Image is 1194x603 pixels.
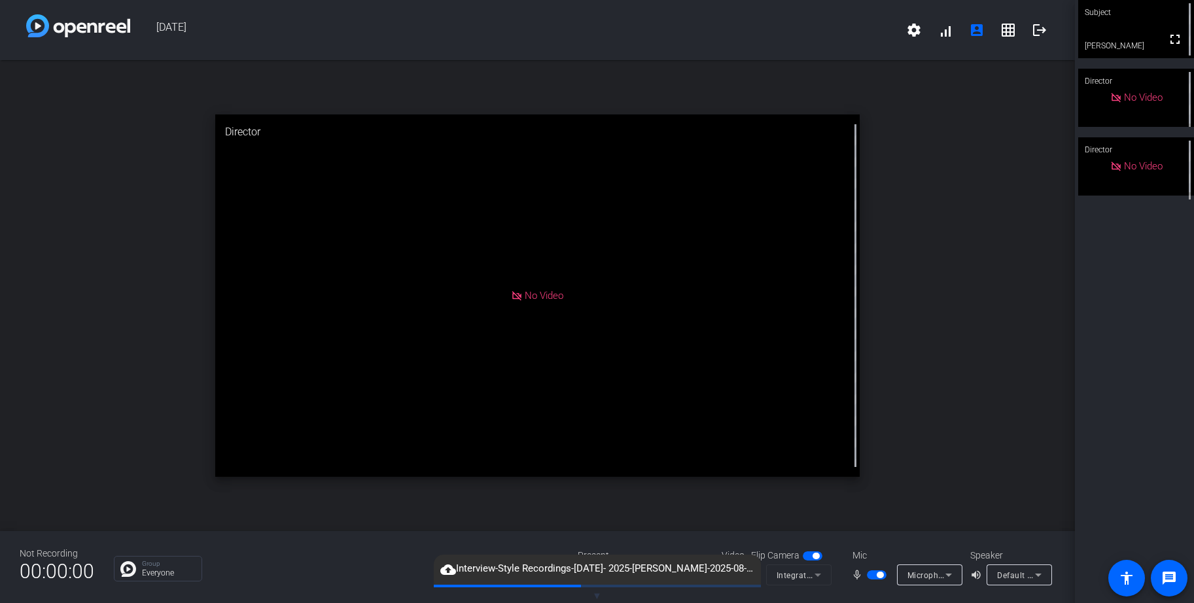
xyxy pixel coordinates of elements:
div: Present [578,549,709,562]
mat-icon: fullscreen [1167,31,1183,47]
mat-icon: account_box [969,22,985,38]
div: Director [1078,69,1194,94]
div: Mic [839,549,970,562]
span: [DATE] [130,14,898,46]
span: Interview-Style Recordings-[DATE]- 2025-[PERSON_NAME]-2025-08-13-14-49-43-900-0.webm [434,561,761,577]
mat-icon: mic_none [851,567,867,583]
span: Video [722,549,745,562]
div: Director [1078,137,1194,162]
span: ▼ [592,590,602,602]
mat-icon: grid_on [1000,22,1016,38]
span: 00:00:00 [20,555,94,587]
span: Default - Headphones (Realtek(R) Audio) [997,570,1152,580]
span: No Video [1124,160,1163,172]
img: Chat Icon [120,561,136,577]
mat-icon: cloud_upload [440,562,456,577]
mat-icon: message [1161,570,1177,586]
button: signal_cellular_alt [930,14,961,46]
div: Speaker [970,549,1049,562]
p: Group [142,560,195,567]
img: white-gradient.svg [26,14,130,37]
span: Flip Camera [751,549,799,562]
mat-icon: accessibility [1119,570,1134,586]
mat-icon: settings [906,22,922,38]
mat-icon: volume_up [970,567,986,583]
div: Not Recording [20,547,94,560]
p: Everyone [142,569,195,577]
div: Director [215,114,860,150]
span: Microphone (CMTECK) [907,570,994,580]
span: No Video [1124,92,1163,103]
span: No Video [525,290,563,301]
mat-icon: logout [1032,22,1047,38]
